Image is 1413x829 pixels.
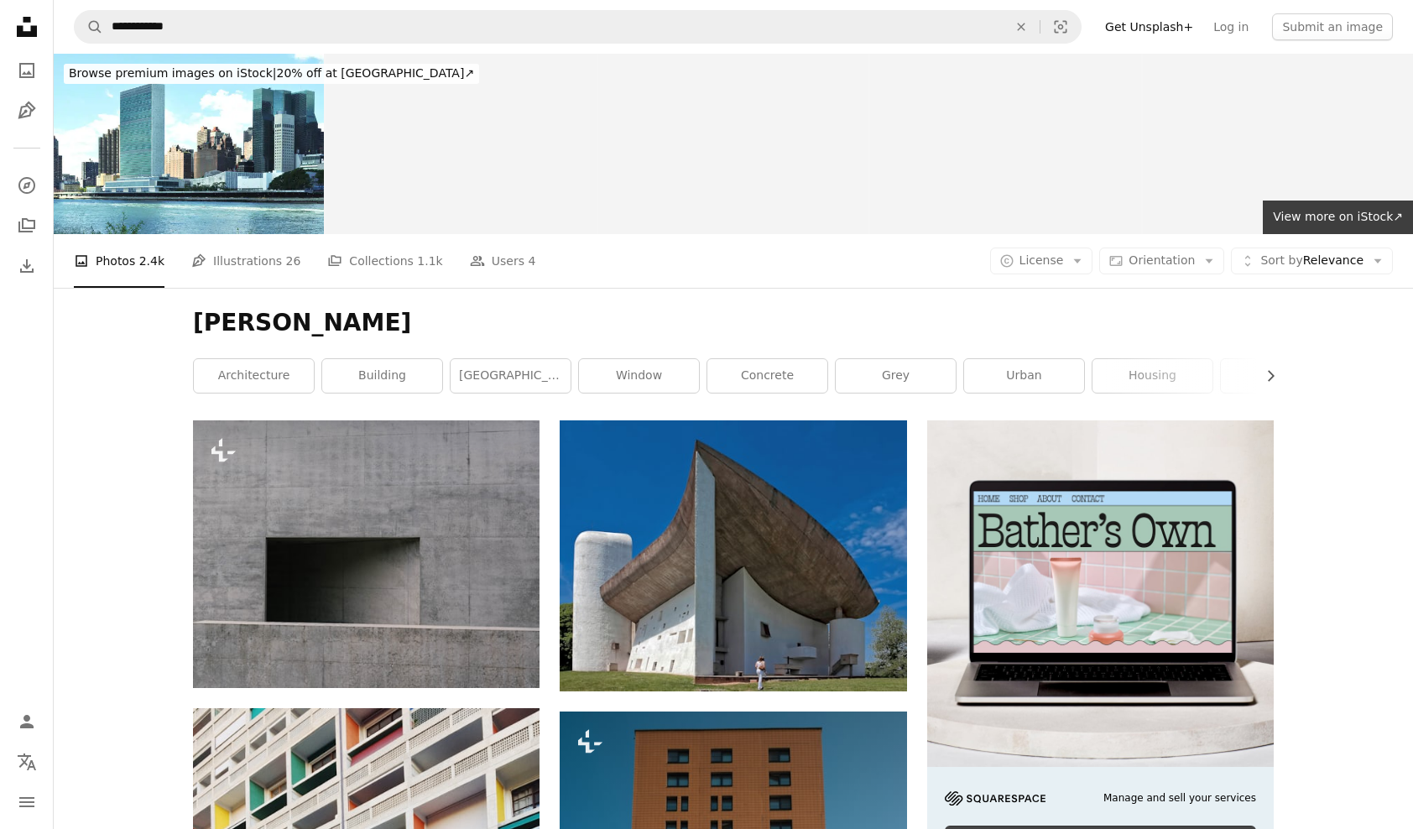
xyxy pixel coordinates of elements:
[451,359,571,393] a: [GEOGRAPHIC_DATA]
[193,308,1274,338] h1: [PERSON_NAME]
[194,359,314,393] a: architecture
[417,252,442,270] span: 1.1k
[1092,359,1212,393] a: housing
[75,11,103,43] button: Search Unsplash
[10,169,44,202] a: Explore
[927,420,1274,767] img: file-1707883121023-8e3502977149image
[560,420,906,691] img: person standing in front of white building
[1260,253,1363,269] span: Relevance
[1019,253,1064,267] span: License
[1273,210,1403,223] span: View more on iStock ↗
[322,359,442,393] a: building
[10,785,44,819] button: Menu
[1255,359,1274,393] button: scroll list to the right
[1099,248,1224,274] button: Orientation
[327,234,442,288] a: Collections 1.1k
[286,252,301,270] span: 26
[1263,201,1413,234] a: View more on iStock↗
[193,420,540,688] img: A man riding a skateboard down the side of a cement wall
[54,54,324,234] img: UN Headquarters in Manhattan, New York
[1260,253,1302,267] span: Sort by
[560,548,906,563] a: person standing in front of white building
[69,66,474,80] span: 20% off at [GEOGRAPHIC_DATA] ↗
[10,54,44,87] a: Photos
[10,745,44,779] button: Language
[1272,13,1393,40] button: Submit an image
[836,359,956,393] a: grey
[579,359,699,393] a: window
[193,546,540,561] a: A man riding a skateboard down the side of a cement wall
[528,252,535,270] span: 4
[54,54,489,94] a: Browse premium images on iStock|20% off at [GEOGRAPHIC_DATA]↗
[69,66,276,80] span: Browse premium images on iStock |
[707,359,827,393] a: concrete
[1231,248,1393,274] button: Sort byRelevance
[10,249,44,283] a: Download History
[74,10,1082,44] form: Find visuals sitewide
[990,248,1093,274] button: License
[1003,11,1040,43] button: Clear
[964,359,1084,393] a: urban
[1221,359,1341,393] a: person
[1129,253,1195,267] span: Orientation
[1103,791,1256,806] span: Manage and sell your services
[1203,13,1259,40] a: Log in
[10,705,44,738] a: Log in / Sign up
[1040,11,1081,43] button: Visual search
[10,94,44,128] a: Illustrations
[1095,13,1203,40] a: Get Unsplash+
[191,234,300,288] a: Illustrations 26
[945,791,1045,806] img: file-1705255347840-230a6ab5bca9image
[10,209,44,242] a: Collections
[470,234,536,288] a: Users 4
